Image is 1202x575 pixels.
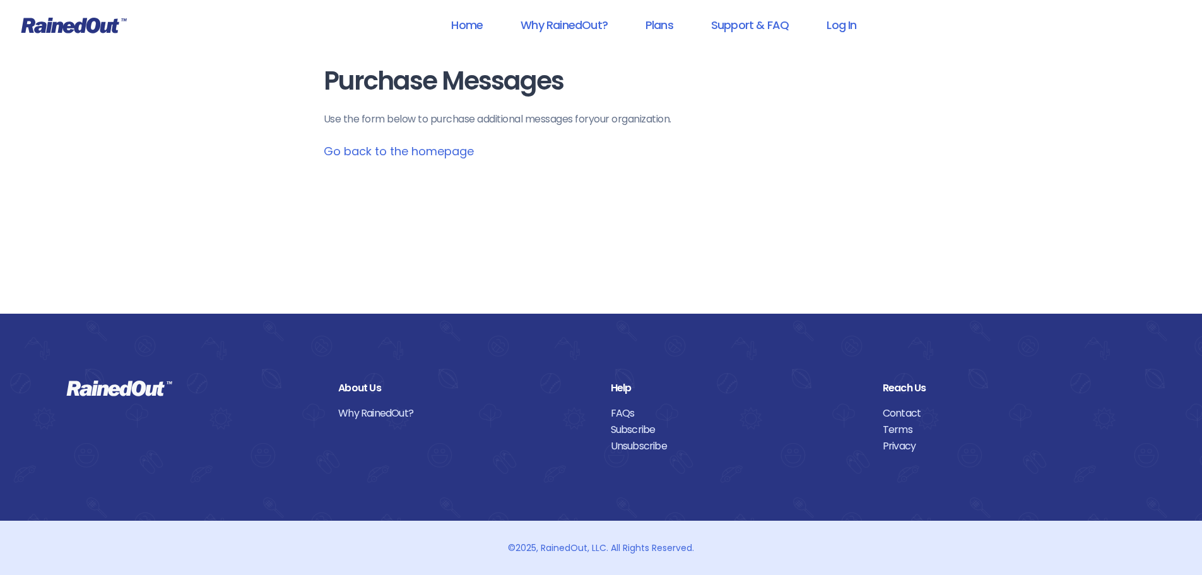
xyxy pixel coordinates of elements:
[324,67,879,95] h1: Purchase Messages
[611,438,864,454] a: Unsubscribe
[324,143,474,159] a: Go back to the homepage
[883,405,1136,422] a: Contact
[338,405,591,422] a: Why RainedOut?
[883,438,1136,454] a: Privacy
[629,11,690,39] a: Plans
[810,11,873,39] a: Log In
[883,380,1136,396] div: Reach Us
[611,380,864,396] div: Help
[611,422,864,438] a: Subscribe
[695,11,805,39] a: Support & FAQ
[435,11,499,39] a: Home
[324,112,879,127] p: Use the form below to purchase additional messages for your organization .
[504,11,624,39] a: Why RainedOut?
[338,380,591,396] div: About Us
[611,405,864,422] a: FAQs
[883,422,1136,438] a: Terms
